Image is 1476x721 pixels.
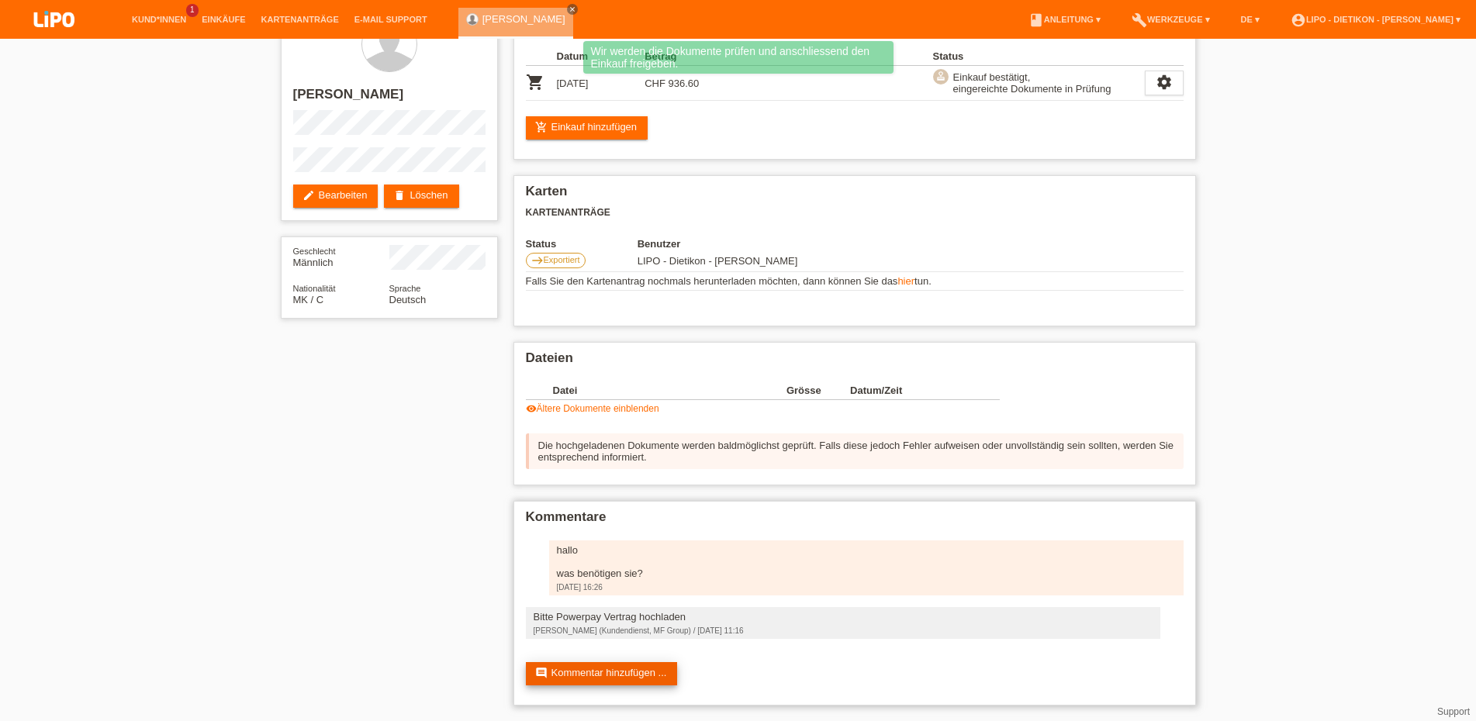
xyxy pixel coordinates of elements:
[1124,15,1218,24] a: buildWerkzeuge ▾
[389,294,427,305] span: Deutsch
[526,116,648,140] a: add_shopping_cartEinkauf hinzufügen
[293,247,336,256] span: Geschlecht
[553,381,786,400] th: Datei
[1233,15,1267,24] a: DE ▾
[186,4,199,17] span: 1
[254,15,347,24] a: Kartenanträge
[1156,74,1173,91] i: settings
[567,4,578,15] a: close
[293,284,336,293] span: Nationalität
[850,381,977,400] th: Datum/Zeit
[526,238,638,250] th: Status
[293,87,486,110] h2: [PERSON_NAME]
[1283,15,1468,24] a: account_circleLIPO - Dietikon - [PERSON_NAME] ▾
[526,662,678,685] a: commentKommentar hinzufügen ...
[1291,12,1306,28] i: account_circle
[569,5,576,13] i: close
[1028,12,1044,28] i: book
[526,350,1184,374] h2: Dateien
[526,509,1184,533] h2: Kommentare
[293,294,324,305] span: Mazedonien / C / 01.09.2001
[638,238,900,250] th: Benutzer
[535,121,548,133] i: add_shopping_cart
[526,403,659,414] a: visibilityÄltere Dokumente einblenden
[557,583,1176,592] div: [DATE] 16:26
[526,272,1184,291] td: Falls Sie den Kartenantrag nochmals herunterladen möchten, dann können Sie das tun.
[544,255,580,264] span: Exportiert
[638,255,798,267] span: 23.09.2025
[557,66,645,101] td: [DATE]
[526,433,1184,469] div: Die hochgeladenen Dokumente werden baldmöglichst geprüft. Falls diese jedoch Fehler aufweisen ode...
[16,32,93,43] a: LIPO pay
[531,254,544,267] i: east
[124,15,194,24] a: Kund*innen
[293,185,379,208] a: editBearbeiten
[526,207,1184,219] h3: Kartenanträge
[897,275,914,287] a: hier
[583,41,894,74] div: Wir werden die Dokumente prüfen und anschliessend den Einkauf freigeben.
[949,69,1111,97] div: Einkauf bestätigt, eingereichte Dokumente in Prüfung
[1437,706,1470,717] a: Support
[526,73,544,91] i: POSP00027908
[1021,15,1108,24] a: bookAnleitung ▾
[293,245,389,268] div: Männlich
[389,284,421,293] span: Sprache
[534,611,1153,623] div: Bitte Powerpay Vertrag hochladen
[557,544,1176,579] div: hallo was benötigen sie?
[482,13,565,25] a: [PERSON_NAME]
[1132,12,1147,28] i: build
[384,185,458,208] a: deleteLöschen
[526,403,537,414] i: visibility
[535,667,548,679] i: comment
[534,626,1153,635] div: [PERSON_NAME] (Kundendienst, MF Group) / [DATE] 11:16
[393,189,406,202] i: delete
[347,15,435,24] a: E-Mail Support
[786,381,850,400] th: Grösse
[526,184,1184,207] h2: Karten
[302,189,315,202] i: edit
[194,15,253,24] a: Einkäufe
[645,66,733,101] td: CHF 936.60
